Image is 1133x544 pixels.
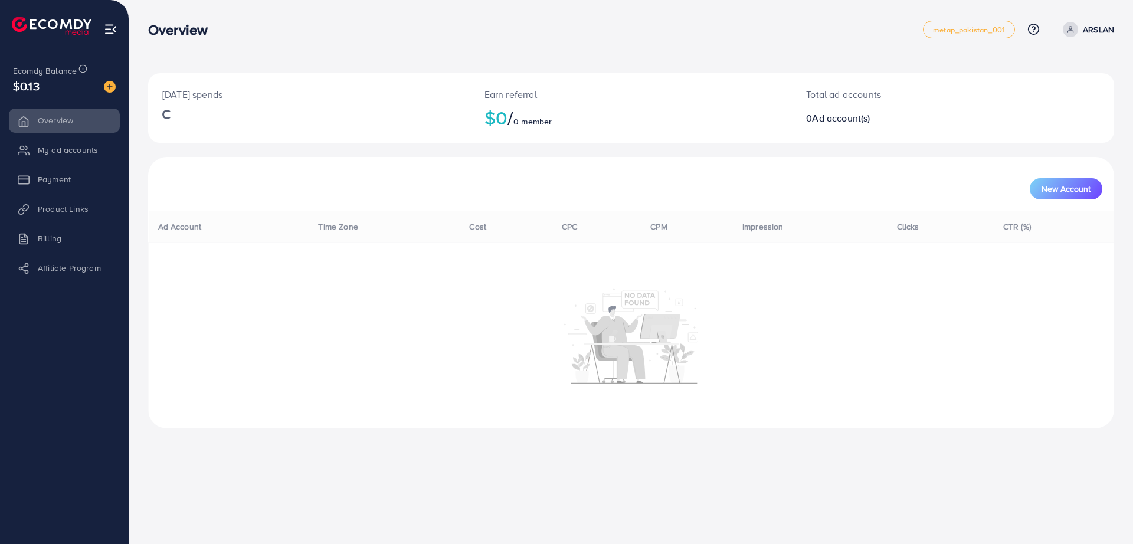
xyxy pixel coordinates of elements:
img: logo [12,17,91,35]
p: Total ad accounts [806,87,1019,101]
span: metap_pakistan_001 [933,26,1005,34]
span: / [507,104,513,131]
span: $0.13 [13,77,40,94]
span: 0 member [513,116,552,127]
span: Ad account(s) [812,112,870,124]
span: Ecomdy Balance [13,65,77,77]
p: Earn referral [484,87,778,101]
h2: 0 [806,113,1019,124]
span: New Account [1042,185,1091,193]
h3: Overview [148,21,217,38]
p: [DATE] spends [162,87,456,101]
a: metap_pakistan_001 [923,21,1015,38]
h2: $0 [484,106,778,129]
a: ARSLAN [1058,22,1114,37]
img: menu [104,22,117,36]
img: image [104,81,116,93]
button: New Account [1030,178,1102,199]
p: ARSLAN [1083,22,1114,37]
